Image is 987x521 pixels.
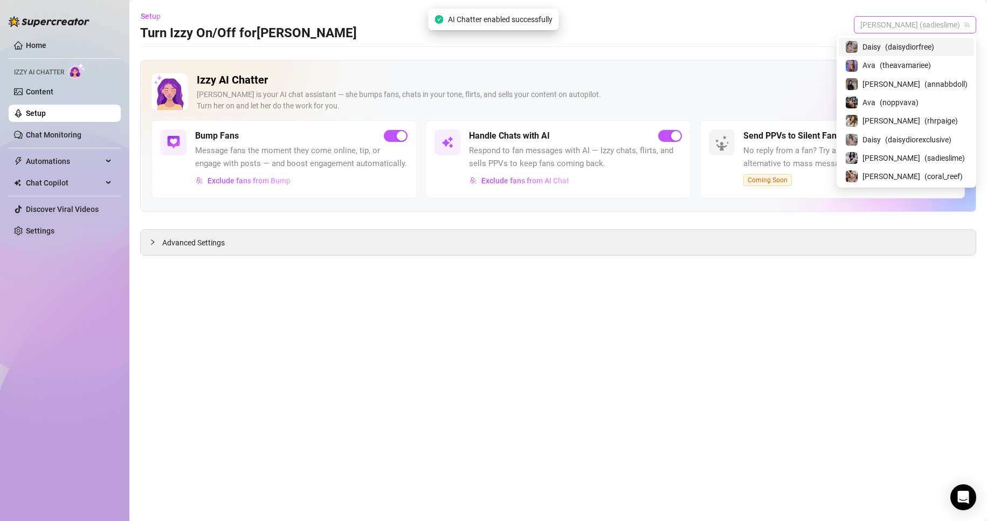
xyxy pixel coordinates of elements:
[846,170,858,182] img: Anna
[924,78,968,90] span: ( annabbdoll )
[924,152,965,164] span: ( sadieslime )
[151,73,188,110] img: Izzy AI Chatter
[885,41,934,53] span: ( daisydiorfree )
[26,131,81,139] a: Chat Monitoring
[470,177,477,184] img: svg%3e
[924,115,958,127] span: ( rhrpaige )
[846,134,858,146] img: Daisy
[149,239,156,245] span: collapsed
[924,170,963,182] span: ( coral_reef )
[469,172,570,189] button: Exclude fans from AI Chat
[435,15,444,24] span: check-circle
[441,136,454,149] img: svg%3e
[26,87,53,96] a: Content
[846,78,858,90] img: Anna
[26,205,99,214] a: Discover Viral Videos
[68,63,85,79] img: AI Chatter
[149,236,162,248] div: collapsed
[14,157,23,166] span: thunderbolt
[26,153,102,170] span: Automations
[167,136,180,149] img: svg%3e
[469,145,681,170] span: Respond to fan messages with AI — Izzy chats, flirts, and sells PPVs to keep fans coming back.
[141,12,161,20] span: Setup
[846,41,858,53] img: Daisy
[862,115,920,127] span: [PERSON_NAME]
[197,73,931,87] h2: Izzy AI Chatter
[448,13,553,25] span: AI Chatter enabled successfully
[846,60,858,72] img: Ava
[743,174,792,186] span: Coming Soon
[196,177,203,184] img: svg%3e
[195,172,291,189] button: Exclude fans from Bump
[14,67,64,78] span: Izzy AI Chatter
[14,179,21,187] img: Chat Copilot
[846,115,858,127] img: Paige
[140,8,169,25] button: Setup
[162,237,225,249] span: Advanced Settings
[195,129,239,142] h5: Bump Fans
[862,41,881,53] span: Daisy
[862,152,920,164] span: [PERSON_NAME]
[26,227,54,235] a: Settings
[715,135,732,153] img: silent-fans-ppv-o-N6Mmdf.svg
[862,97,875,108] span: Ava
[964,22,970,28] span: team
[846,152,858,164] img: Sadie
[862,78,920,90] span: [PERSON_NAME]
[208,176,291,185] span: Exclude fans from Bump
[885,134,951,146] span: ( daisydiorexclusive )
[880,97,919,108] span: ( noppvava )
[862,170,920,182] span: [PERSON_NAME]
[195,145,408,170] span: Message fans the moment they come online, tip, or engage with posts — and boost engagement automa...
[862,134,881,146] span: Daisy
[9,16,89,27] img: logo-BBDzfeDw.svg
[469,129,550,142] h5: Handle Chats with AI
[846,97,858,108] img: Ava
[26,174,102,191] span: Chat Copilot
[481,176,569,185] span: Exclude fans from AI Chat
[950,484,976,510] div: Open Intercom Messenger
[862,59,875,71] span: Ava
[743,129,841,142] h5: Send PPVs to Silent Fans
[26,109,46,118] a: Setup
[743,145,956,170] span: No reply from a fan? Try a smart, personal PPV — a better alternative to mass messages.
[860,17,970,33] span: Sadie (sadieslime)
[197,89,931,112] div: [PERSON_NAME] is your AI chat assistant — she bumps fans, chats in your tone, flirts, and sells y...
[140,25,357,42] h3: Turn Izzy On/Off for [PERSON_NAME]
[26,41,46,50] a: Home
[880,59,931,71] span: ( theavamariee )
